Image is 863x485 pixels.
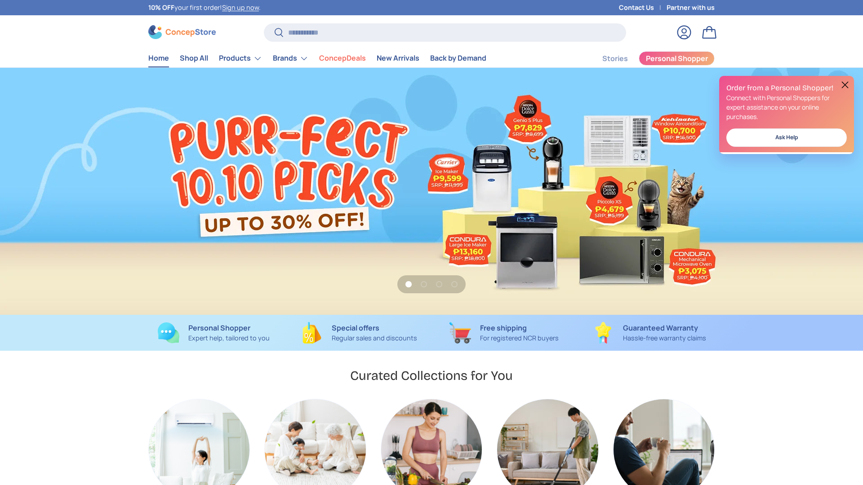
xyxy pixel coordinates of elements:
[439,322,569,344] a: Free shipping For registered NCR buyers
[377,49,419,67] a: New Arrivals
[222,3,259,12] a: Sign up now
[188,333,270,343] p: Expert help, tailored to you
[726,128,847,147] a: Ask Help
[480,323,527,333] strong: Free shipping
[667,3,715,13] a: Partner with us
[480,333,559,343] p: For registered NCR buyers
[180,49,208,67] a: Shop All
[726,93,847,121] p: Connect with Personal Shoppers for expert assistance on your online purchases.
[148,25,216,39] img: ConcepStore
[148,49,169,67] a: Home
[619,3,667,13] a: Contact Us
[148,322,279,344] a: Personal Shopper Expert help, tailored to you
[219,49,262,67] a: Products
[332,333,417,343] p: Regular sales and discounts
[148,3,261,13] p: your first order! .
[319,49,366,67] a: ConcepDeals
[584,322,715,344] a: Guaranteed Warranty Hassle-free warranty claims
[623,333,706,343] p: Hassle-free warranty claims
[602,50,628,67] a: Stories
[726,83,847,93] h2: Order from a Personal Shopper!
[623,323,698,333] strong: Guaranteed Warranty
[332,323,379,333] strong: Special offers
[294,322,424,344] a: Special offers Regular sales and discounts
[639,51,715,66] a: Personal Shopper
[267,49,314,67] summary: Brands
[188,323,250,333] strong: Personal Shopper
[148,49,486,67] nav: Primary
[214,49,267,67] summary: Products
[350,367,513,384] h2: Curated Collections for You
[581,49,715,67] nav: Secondary
[148,3,174,12] strong: 10% OFF
[430,49,486,67] a: Back by Demand
[273,49,308,67] a: Brands
[646,55,708,62] span: Personal Shopper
